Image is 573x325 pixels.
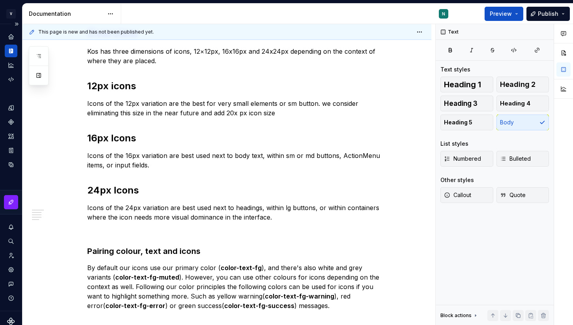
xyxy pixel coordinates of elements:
div: Block actions [440,310,479,321]
div: Block actions [440,312,472,319]
p: By default our icons use our primary color ( ), and there's also white and grey variants ( ). How... [87,263,386,310]
a: Home [5,30,17,43]
div: Documentation [29,10,103,18]
span: Heading 4 [500,100,530,107]
span: Heading 5 [444,118,472,126]
button: Quote [496,187,549,203]
button: Heading 2 [496,77,549,92]
a: Data sources [5,158,17,171]
button: V [2,5,21,22]
span: Callout [444,191,471,199]
span: Publish [538,10,558,18]
span: Bulleted [500,155,531,163]
a: Analytics [5,59,17,71]
div: Text styles [440,66,470,73]
strong: color-text-fg-muted [115,273,179,281]
span: Quote [500,191,526,199]
strong: color-text-fg-success [224,302,294,310]
button: Publish [526,7,570,21]
strong: Pairing colour, text and icons [87,246,200,256]
a: Components [5,116,17,128]
button: Preview [485,7,523,21]
p: Icons of the 16px variation are best used next to body text, within sm or md buttons, ActionMenu ... [87,151,386,170]
button: Heading 5 [440,115,493,130]
h2: 12px icons [87,80,386,92]
a: Storybook stories [5,144,17,157]
p: Icons of the 12px variation are the best for very small elements or sm button. we consider elimin... [87,99,386,118]
a: Design tokens [5,101,17,114]
button: Heading 3 [440,96,493,111]
button: Callout [440,187,493,203]
button: Contact support [5,278,17,290]
button: Notifications [5,221,17,233]
a: Assets [5,130,17,143]
button: Expand sidebar [11,19,22,30]
button: Bulleted [496,151,549,167]
span: Heading 2 [500,81,536,88]
button: Heading 4 [496,96,549,111]
strong: 16px Icons [87,132,136,144]
strong: color-text-fg-warning [265,292,334,300]
p: Kos has three dimensions of icons, 12×12px, 16x16px and 24x24px depending on the context of where... [87,47,386,66]
div: V [6,9,16,19]
strong: color-text-fg-error [105,302,165,310]
a: Code automation [5,73,17,86]
span: Heading 1 [444,81,481,88]
strong: 24px Icons [87,184,139,196]
span: Numbered [444,155,481,163]
a: Settings [5,263,17,276]
a: Documentation [5,45,17,57]
div: N [442,11,445,17]
a: Invite team [5,249,17,262]
span: Heading 3 [444,100,477,107]
button: Numbered [440,151,493,167]
div: Other styles [440,176,474,184]
span: Preview [490,10,512,18]
p: Icons of the 24px variation are best used next to headings, within lg buttons, or within containe... [87,203,386,222]
button: Search ⌘K [5,235,17,248]
button: Heading 1 [440,77,493,92]
div: List styles [440,140,468,148]
span: This page is new and has not been published yet. [38,29,154,35]
strong: color-text-fg [221,264,262,272]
